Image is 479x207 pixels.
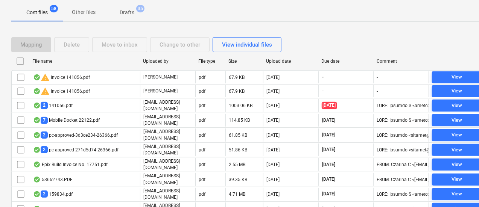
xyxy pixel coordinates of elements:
[32,59,137,64] div: File name
[322,162,336,168] span: [DATE]
[229,75,245,80] div: 67.9 KB
[377,59,426,64] div: Comment
[441,171,479,207] iframe: Chat Widget
[33,117,41,123] div: OCR finished
[72,8,96,16] p: Other files
[143,59,192,64] div: Uploaded by
[33,131,118,139] div: pc-approved-3d3ce234-26366.pdf
[266,118,280,123] div: [DATE]
[33,88,41,94] div: OCR finished
[33,74,41,80] div: OCR finished
[322,132,336,138] span: [DATE]
[33,117,100,124] div: Mobile Docket 22122.pdf
[199,133,205,138] div: pdf
[33,132,41,138] div: OCR finished
[199,177,205,182] div: pdf
[33,73,90,82] div: Invoice 141056.pdf
[266,89,280,94] div: [DATE]
[199,192,205,197] div: pdf
[33,162,108,168] div: Epix Build Invoice No. 17751.pdf
[266,147,280,153] div: [DATE]
[452,87,462,95] div: View
[143,128,192,141] p: [EMAIL_ADDRESS][DOMAIN_NAME]
[33,87,90,96] div: Invoice 141056.pdf
[266,192,280,197] div: [DATE]
[120,9,134,17] p: Drafts
[143,114,192,127] p: [EMAIL_ADDRESS][DOMAIN_NAME]
[321,59,371,64] div: Due date
[33,102,73,109] div: 141056.pdf
[229,118,250,123] div: 114.85 KB
[377,89,378,94] div: -
[229,89,245,94] div: 67.9 KB
[33,190,73,198] div: 159834.pdf
[229,103,252,108] div: 1003.06 KB
[322,117,336,124] span: [DATE]
[143,88,178,94] p: [PERSON_NAME]
[199,75,205,80] div: pdf
[266,75,280,80] div: [DATE]
[266,162,280,167] div: [DATE]
[136,5,144,12] span: 35
[143,173,192,186] p: [EMAIL_ADDRESS][DOMAIN_NAME]
[322,191,336,197] span: [DATE]
[41,146,48,153] span: 2
[322,147,336,153] span: [DATE]
[452,160,462,169] div: View
[322,176,336,183] span: [DATE]
[33,162,41,168] div: OCR finished
[33,177,41,183] div: OCR finished
[229,147,247,153] div: 51.86 KB
[33,177,73,183] div: 53662743.PDF
[199,89,205,94] div: pdf
[322,74,325,80] span: -
[198,59,222,64] div: File type
[50,5,58,12] span: 58
[33,191,41,197] div: OCR finished
[452,116,462,125] div: View
[41,190,48,198] span: 2
[26,9,48,17] p: Cost files
[452,146,462,154] div: View
[199,103,205,108] div: pdf
[322,102,337,109] span: [DATE]
[322,88,325,94] span: -
[229,133,247,138] div: 61.85 KB
[33,147,41,153] div: OCR finished
[452,73,462,82] div: View
[377,75,378,80] div: -
[143,74,178,80] p: [PERSON_NAME]
[199,118,205,123] div: pdf
[143,99,192,112] p: [EMAIL_ADDRESS][DOMAIN_NAME]
[266,133,280,138] div: [DATE]
[452,101,462,110] div: View
[41,117,48,124] span: 7
[41,87,50,96] span: warning
[229,192,245,197] div: 4.71 MB
[213,37,281,52] button: View individual files
[452,131,462,139] div: View
[143,188,192,201] p: [EMAIL_ADDRESS][DOMAIN_NAME]
[266,177,280,182] div: [DATE]
[143,158,192,171] p: [EMAIL_ADDRESS][DOMAIN_NAME]
[266,59,315,64] div: Upload date
[199,162,205,167] div: pdf
[266,103,280,108] div: [DATE]
[33,146,119,153] div: pc-approved-271d5d74-26366.pdf
[199,147,205,153] div: pdf
[41,73,50,82] span: warning
[229,162,245,167] div: 2.55 MB
[229,177,247,182] div: 39.35 KB
[41,102,48,109] span: 2
[222,40,272,50] div: View individual files
[143,144,192,156] p: [EMAIL_ADDRESS][DOMAIN_NAME]
[228,59,260,64] div: Size
[33,103,41,109] div: OCR finished
[41,131,48,139] span: 2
